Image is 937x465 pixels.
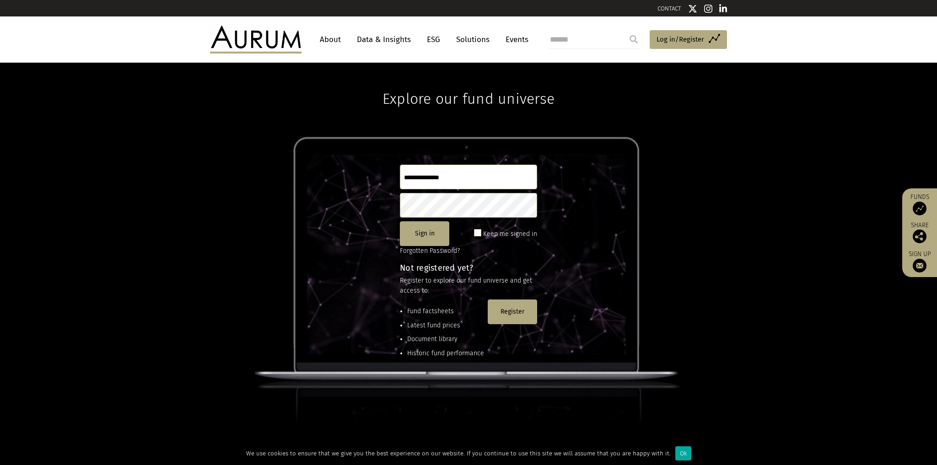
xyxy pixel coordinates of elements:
img: Linkedin icon [719,4,727,13]
a: ESG [422,31,445,48]
img: Sign up to our newsletter [913,259,926,273]
img: Access Funds [913,202,926,215]
h4: Not registered yet? [400,264,537,272]
li: Latest fund prices [407,321,484,331]
a: Sign up [907,250,932,273]
input: Submit [625,30,643,48]
button: Register [488,299,537,324]
img: Aurum [210,26,302,53]
a: Data & Insights [352,31,415,48]
h1: Explore our fund universe [382,63,555,107]
div: Ok [675,446,691,460]
div: Share [907,222,932,243]
a: Forgotten Password? [400,247,460,255]
li: Fund factsheets [407,306,484,316]
a: CONTACT [657,5,681,12]
li: Document library [407,334,484,344]
a: Solutions [452,31,494,48]
button: Sign in [400,221,449,246]
label: Keep me signed in [483,229,537,240]
a: Events [501,31,528,48]
img: Twitter icon [688,4,697,13]
li: Historic fund performance [407,348,484,358]
span: Log in/Register [657,34,704,45]
p: Register to explore our fund universe and get access to: [400,276,537,296]
img: Instagram icon [704,4,712,13]
a: About [315,31,345,48]
a: Funds [907,193,932,215]
a: Log in/Register [650,30,727,49]
img: Share this post [913,230,926,243]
